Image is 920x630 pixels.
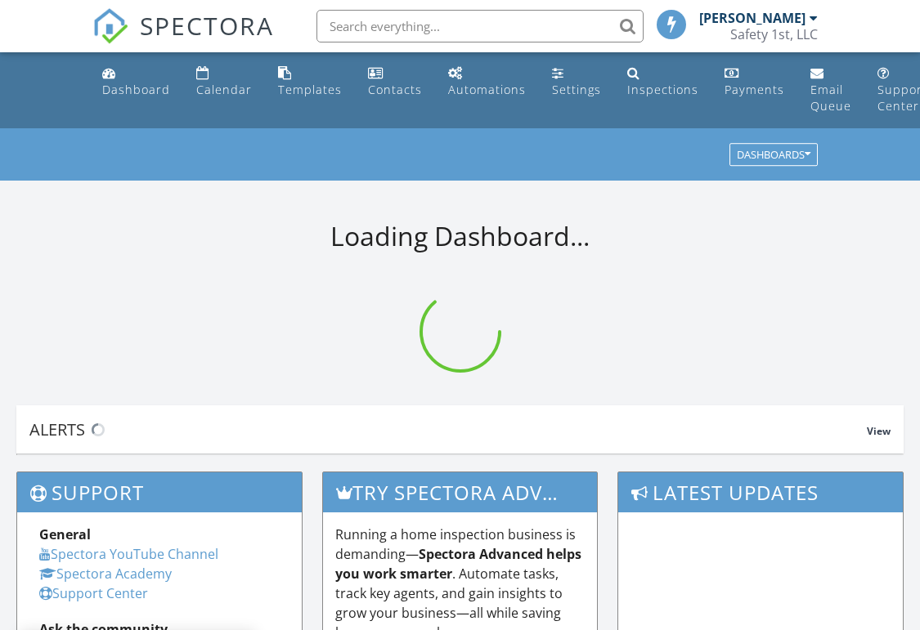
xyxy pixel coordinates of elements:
[729,144,818,167] button: Dashboards
[272,59,348,105] a: Templates
[718,59,791,105] a: Payments
[810,82,851,114] div: Email Queue
[316,10,644,42] input: Search everything...
[730,26,818,42] div: Safety 1st, LLC
[737,150,810,161] div: Dashboards
[92,8,128,44] img: The Best Home Inspection Software - Spectora
[96,59,177,105] a: Dashboard
[39,565,172,583] a: Spectora Academy
[39,545,218,563] a: Spectora YouTube Channel
[618,472,903,512] h3: Latest Updates
[92,22,274,56] a: SPECTORA
[140,8,274,42] span: SPECTORA
[39,584,148,602] a: Support Center
[29,418,867,440] div: Alerts
[448,82,526,97] div: Automations
[545,59,608,105] a: Settings
[442,59,532,105] a: Automations (Basic)
[323,472,598,512] h3: Try spectora advanced [DATE]
[368,82,422,97] div: Contacts
[621,59,705,105] a: Inspections
[335,545,581,583] strong: Spectora Advanced helps you work smarter
[190,59,258,105] a: Calendar
[17,472,302,512] h3: Support
[627,82,698,97] div: Inspections
[699,10,806,26] div: [PERSON_NAME]
[102,82,170,97] div: Dashboard
[552,82,601,97] div: Settings
[804,59,858,122] a: Email Queue
[196,82,252,97] div: Calendar
[725,82,784,97] div: Payments
[361,59,429,105] a: Contacts
[278,82,342,97] div: Templates
[867,424,891,438] span: View
[39,525,91,543] strong: General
